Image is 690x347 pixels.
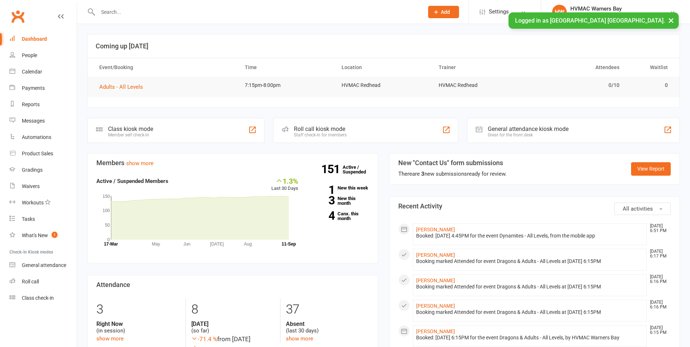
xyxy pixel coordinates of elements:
span: All activities [623,206,653,212]
td: HVMAC Redhead [335,77,432,94]
div: Roll call [22,279,39,284]
span: Logged in as [GEOGRAPHIC_DATA] [GEOGRAPHIC_DATA]. [515,17,665,24]
div: Staff check-in for members [294,132,347,137]
div: There are new submissions ready for review. [398,169,507,178]
h3: New "Contact Us" form submissions [398,159,507,167]
time: [DATE] 6:16 PM [646,300,670,310]
div: 1.3% [271,177,298,185]
strong: 3 [421,171,424,177]
th: Location [335,58,432,77]
a: People [9,47,77,64]
a: Payments [9,80,77,96]
div: Automations [22,134,51,140]
a: Roll call [9,274,77,290]
a: show more [126,160,153,167]
h3: Attendance [96,281,369,288]
a: Product Sales [9,145,77,162]
td: 0 [626,77,674,94]
div: Booking marked Attended for event Dragons & Adults - All Levels at [DATE] 6:15PM [416,284,644,290]
time: [DATE] 6:16 PM [646,275,670,284]
th: Trainer [432,58,529,77]
th: Time [238,58,335,77]
div: Roll call kiosk mode [294,125,347,132]
div: Member self check-in [108,132,153,137]
a: Dashboard [9,31,77,47]
a: show more [286,335,313,342]
strong: 1 [309,184,335,195]
span: 1 [52,232,57,238]
h3: Members [96,159,369,167]
td: 0/10 [529,77,626,94]
div: Dashboard [22,36,47,42]
a: [PERSON_NAME] [416,328,455,334]
div: Tasks [22,216,35,222]
div: What's New [22,232,48,238]
div: Messages [22,118,45,124]
div: General attendance kiosk mode [488,125,569,132]
a: Automations [9,129,77,145]
div: Booking marked Attended for event Dragons & Adults - All Levels at [DATE] 6:15PM [416,309,644,315]
a: [PERSON_NAME] [416,252,455,258]
a: [PERSON_NAME] [416,278,455,283]
div: Calendar [22,69,42,75]
a: 1New this week [309,186,369,190]
button: Add [428,6,459,18]
div: Payments [22,85,45,91]
button: All activities [614,203,671,215]
a: [PERSON_NAME] [416,227,455,232]
div: from [DATE] [191,334,275,344]
th: Event/Booking [93,58,238,77]
td: 7:15pm-8:00pm [238,77,335,94]
div: 37 [286,299,369,320]
a: Tasks [9,211,77,227]
div: Last 30 Days [271,177,298,192]
td: HVMAC Redhead [432,77,529,94]
a: Class kiosk mode [9,290,77,306]
time: [DATE] 6:51 PM [646,224,670,233]
div: (last 30 days) [286,320,369,334]
div: Class kiosk mode [108,125,153,132]
a: 4Canx. this month [309,211,369,221]
span: Add [441,9,450,15]
div: HVMAC Warners Bay [570,5,670,12]
a: General attendance kiosk mode [9,257,77,274]
a: 151Active / Suspended [343,159,375,180]
div: Gradings [22,167,43,173]
time: [DATE] 6:15 PM [646,326,670,335]
div: (so far) [191,320,275,334]
span: Settings [489,4,509,20]
a: What's New1 [9,227,77,244]
a: Workouts [9,195,77,211]
strong: 4 [309,210,335,221]
h3: Coming up [DATE] [96,43,671,50]
a: Clubworx [9,7,27,25]
time: [DATE] 6:17 PM [646,249,670,259]
div: Reports [22,101,40,107]
div: [GEOGRAPHIC_DATA] [GEOGRAPHIC_DATA] [570,12,670,19]
div: 3 [96,299,180,320]
th: Attendees [529,58,626,77]
a: Waivers [9,178,77,195]
a: Gradings [9,162,77,178]
strong: 151 [321,164,343,175]
a: 3New this month [309,196,369,206]
div: Booked: [DATE] 4:45PM for the event Dynamites - All Levels, from the mobile app [416,233,644,239]
strong: [DATE] [191,320,275,327]
div: Class check-in [22,295,54,301]
div: HW [552,5,567,19]
a: Calendar [9,64,77,80]
div: General attendance [22,262,66,268]
a: show more [96,335,124,342]
div: Great for the front desk [488,132,569,137]
span: -71.4 % [191,335,217,343]
strong: Absent [286,320,369,327]
span: Adults - All Levels [99,84,143,90]
div: Product Sales [22,151,53,156]
input: Search... [96,7,419,17]
th: Waitlist [626,58,674,77]
strong: Active / Suspended Members [96,178,168,184]
div: Waivers [22,183,40,189]
div: People [22,52,37,58]
button: Adults - All Levels [99,83,148,91]
div: Workouts [22,200,44,206]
